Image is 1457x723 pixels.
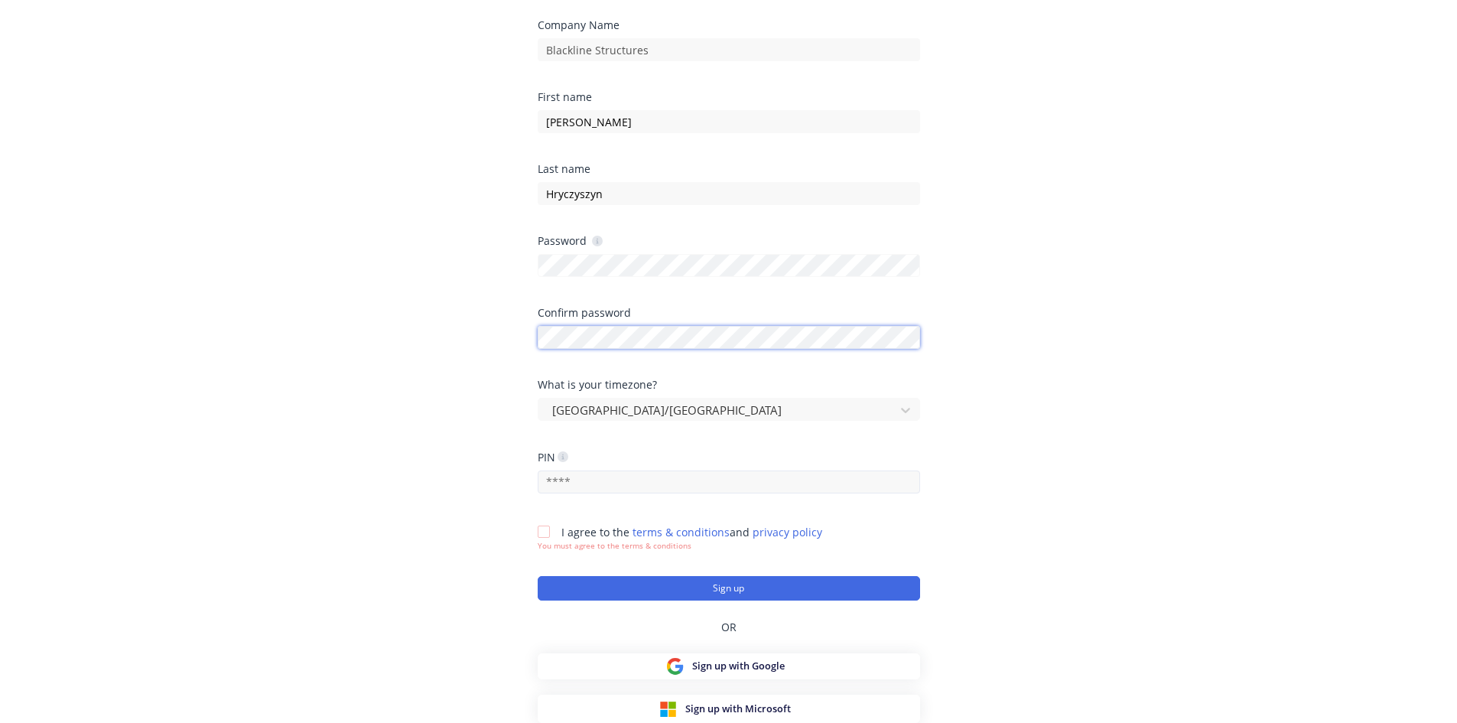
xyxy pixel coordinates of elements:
div: Password [538,233,603,248]
div: Company Name [538,20,920,31]
button: Sign up with Google [538,653,920,679]
div: Confirm password [538,308,920,318]
div: You must agree to the terms & conditions [538,540,822,552]
div: Last name [538,164,920,174]
div: What is your timezone? [538,379,920,390]
div: OR [538,601,920,653]
button: Sign up [538,576,920,601]
button: Sign up with Microsoft [538,695,920,723]
span: Sign up with Microsoft [685,702,791,716]
span: Sign up with Google [692,659,785,673]
span: I agree to the and [561,525,822,539]
a: privacy policy [753,525,822,539]
a: terms & conditions [633,525,730,539]
div: First name [538,92,920,103]
div: PIN [538,450,568,464]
